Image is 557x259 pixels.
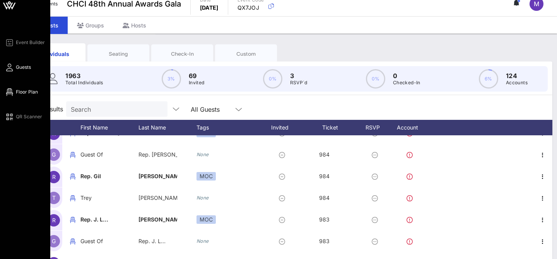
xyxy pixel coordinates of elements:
p: Rep. J. L… [138,230,177,252]
div: Groups [68,17,113,34]
span: 983 [319,238,330,244]
div: First Name [80,120,138,135]
p: RSVP`d [290,79,308,87]
div: All Guests [186,101,248,117]
span: QR Scanner [16,113,42,120]
div: Ticket [305,120,363,135]
p: 1963 [65,71,103,80]
div: Tags [196,120,262,135]
p: [PERSON_NAME] [138,187,177,209]
p: Checked-In [393,79,420,87]
p: QX7JOJ [237,4,264,12]
a: QR Scanner [5,112,42,121]
span: 984 [319,151,330,158]
span: 984 [319,173,330,179]
a: Floor Plan [5,87,38,97]
div: MOC [196,215,216,224]
p: Rep. [PERSON_NAME]… [138,144,177,165]
div: RSVP [363,120,390,135]
div: MOC [196,172,216,181]
span: Event Builder [16,39,45,46]
p: [DATE] [200,4,219,12]
span: 984 [319,194,330,201]
span: Guests [16,64,31,71]
i: None [196,152,209,157]
span: R [52,174,56,180]
p: Trey [80,187,119,209]
div: Check-In [157,50,207,58]
div: Seating [93,50,144,58]
p: Guest Of [80,144,119,165]
span: G [52,238,56,244]
div: Invited [262,120,305,135]
p: [PERSON_NAME] [138,209,177,230]
p: 124 [506,71,528,80]
a: Event Builder [5,38,45,47]
p: Rep. Gil [80,165,119,187]
p: Accounts [506,79,528,87]
div: All Guests [191,106,220,113]
a: Guests [5,63,31,72]
div: Custom [221,50,271,58]
span: G [52,151,56,158]
i: None [196,238,209,244]
div: Hosts [113,17,155,34]
p: 0 [393,71,420,80]
p: Guest Of [80,230,119,252]
p: Invited [189,79,205,87]
span: Floor Plan [16,89,38,95]
span: R [52,217,56,223]
p: Rep. J. L… [80,209,119,230]
p: 69 [189,71,205,80]
div: Account [390,120,432,135]
span: 983 [319,216,330,223]
p: 3 [290,71,308,80]
i: None [196,195,209,201]
p: Total Individuals [65,79,103,87]
p: [PERSON_NAME] [138,165,177,187]
span: T [52,194,56,201]
div: Individuals [29,50,80,58]
div: Last Name [138,120,196,135]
